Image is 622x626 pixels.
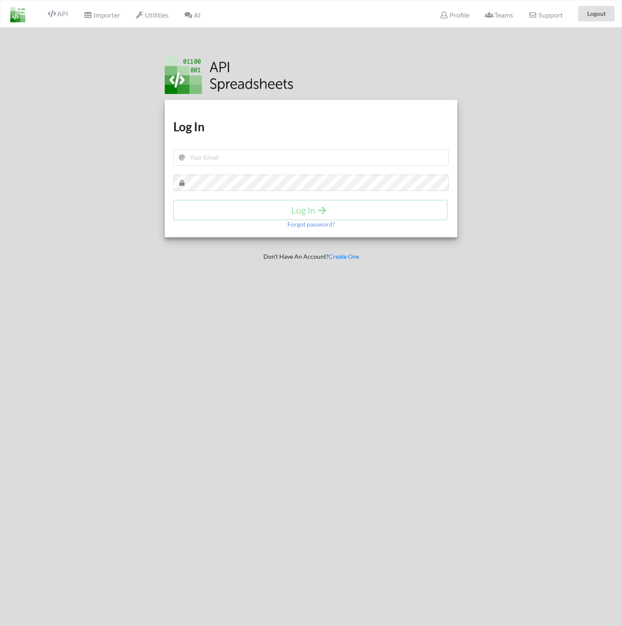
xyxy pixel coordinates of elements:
[48,9,68,18] span: API
[173,149,449,166] input: Your Email
[165,57,293,94] img: Logo.png
[287,220,335,229] p: Forgot password?
[184,11,200,19] span: AI
[528,12,562,18] span: Support
[159,252,463,261] p: Don't Have An Account?
[173,119,449,134] h1: Log In
[440,11,469,19] span: Profile
[578,6,615,21] button: Logout
[136,11,169,19] span: Utilities
[10,7,25,22] img: LogoIcon.png
[329,253,359,260] a: Create One
[84,11,120,19] span: Importer
[485,11,513,19] span: Teams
